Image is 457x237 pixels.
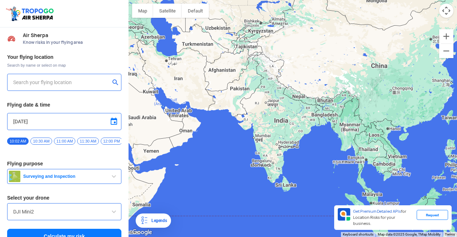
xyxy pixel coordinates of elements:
span: 12:00 PM [101,138,122,145]
span: 11:30 AM [77,138,99,145]
input: Search your flying location [13,78,110,87]
span: 11:00 AM [54,138,75,145]
img: Risk Scores [7,34,16,43]
button: Keyboard shortcuts [343,232,373,237]
span: Surveying and Inspection [20,174,110,179]
button: Surveying and Inspection [7,169,121,184]
span: Map data ©2025 Google, TMap Mobility [378,232,441,236]
button: Zoom in [439,29,453,43]
span: 10:30 AM [30,138,52,145]
span: 10:02 AM [7,138,29,145]
a: Open this area in Google Maps (opens a new window) [130,228,154,237]
a: Terms [445,232,455,236]
img: ic_tgdronemaps.svg [5,5,56,22]
h3: Flying purpose [7,161,121,166]
div: Legends [149,216,167,225]
img: Premium APIs [338,208,350,221]
h3: Flying date & time [7,102,121,107]
span: Air Sherpa [23,32,121,38]
span: Get Premium Detailed APIs [353,209,401,214]
img: survey.png [9,171,20,182]
button: Show satellite imagery [153,4,182,18]
button: Zoom out [439,44,453,58]
img: Legends [140,216,149,225]
input: Select Date [13,117,115,126]
input: Search by name or Brand [13,207,115,216]
span: Know risks in your flying area [23,40,121,45]
div: Request [417,210,448,220]
span: Search by name or select on map [7,62,121,68]
h3: Select your drone [7,195,121,200]
div: for Location Risks for your business. [350,208,417,227]
button: Show street map [132,4,153,18]
img: Google [130,228,154,237]
h3: Your flying location [7,55,121,60]
button: Map camera controls [439,4,453,18]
